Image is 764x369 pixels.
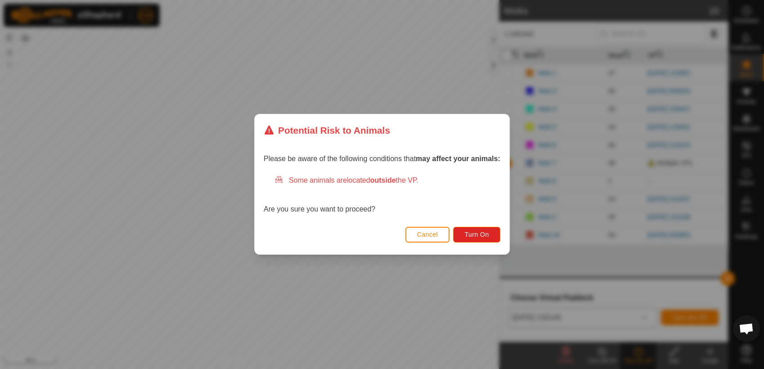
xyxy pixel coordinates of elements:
span: Cancel [417,231,438,238]
span: located the VP. [347,177,418,184]
a: Open chat [733,315,760,342]
div: Some animals are [274,175,500,186]
strong: outside [370,177,396,184]
strong: may affect your animals: [416,155,500,163]
button: Turn On [454,227,500,243]
span: Please be aware of the following conditions that [264,155,500,163]
button: Cancel [405,227,450,243]
div: Potential Risk to Animals [264,123,390,137]
div: Are you sure you want to proceed? [264,175,500,215]
span: Turn On [465,231,489,238]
